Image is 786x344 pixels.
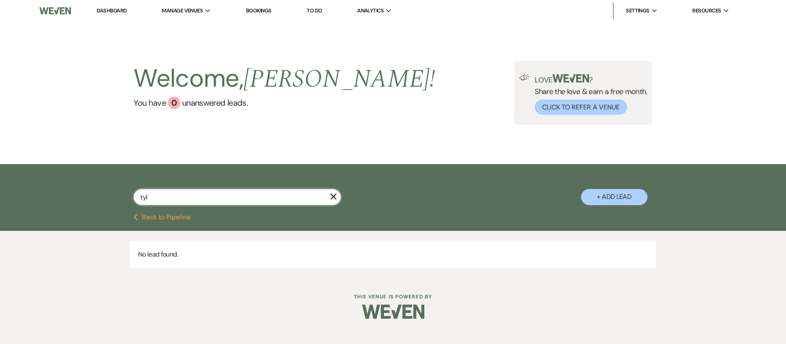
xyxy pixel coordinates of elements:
span: Analytics [357,7,384,15]
img: Weven Logo [39,2,71,19]
input: Search by name, event date, email address or phone number [134,189,341,205]
img: weven-logo-green.svg [552,74,589,82]
h2: Welcome, [134,61,435,97]
span: Resources [692,7,721,15]
p: No lead found. [130,241,656,268]
div: 0 [168,97,180,109]
p: Love ? [535,74,647,84]
span: Settings [626,7,650,15]
div: Share the love & earn a free month. [530,74,647,115]
img: Weven Logo [362,297,424,326]
button: Click to Refer a Venue [535,99,627,115]
button: Back to Pipeline [134,214,190,220]
img: loud-speaker-illustration.svg [519,74,530,81]
a: Dashboard [97,7,127,15]
a: You have 0 unanswered leads. [134,97,435,109]
button: + Add Lead [581,189,647,205]
span: [PERSON_NAME] ! [243,60,435,98]
a: Bookings [246,7,272,14]
a: To Do [307,7,322,14]
span: Manage Venues [162,7,203,15]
